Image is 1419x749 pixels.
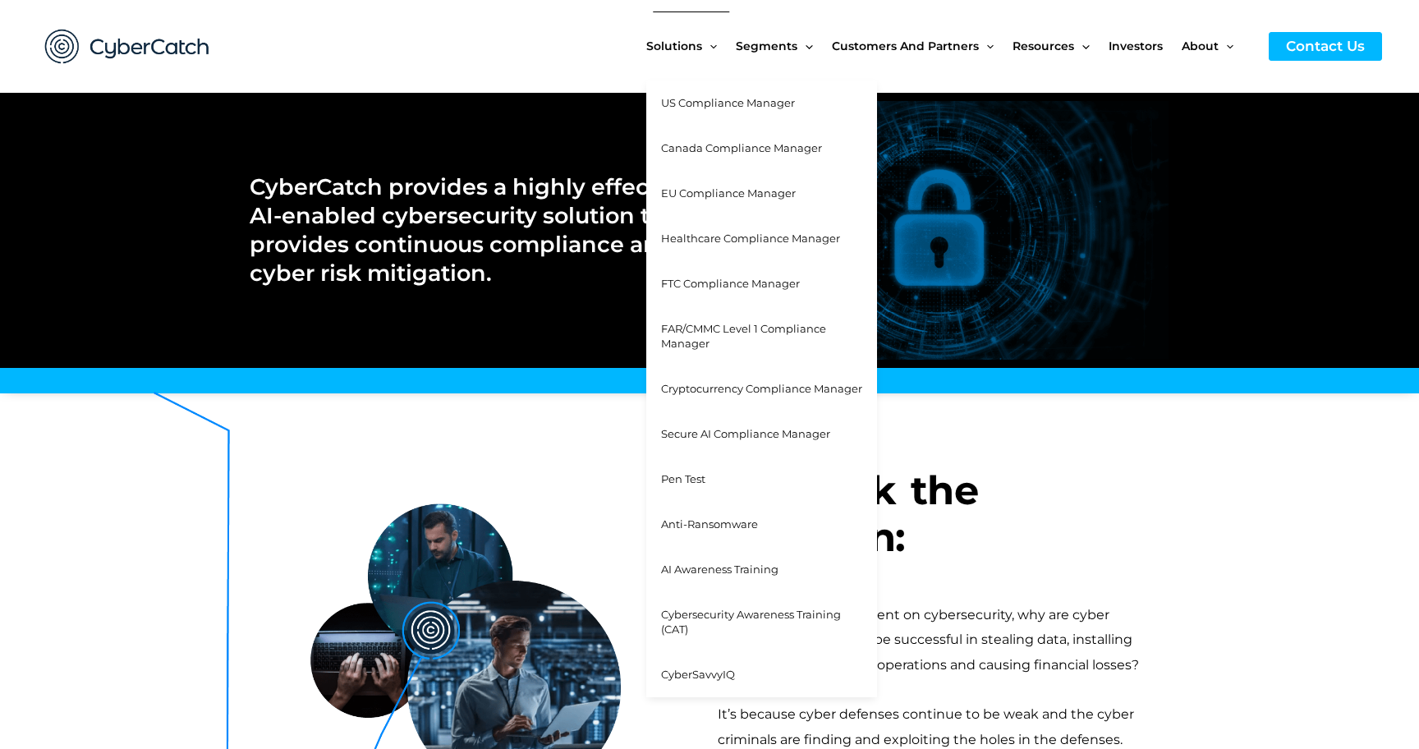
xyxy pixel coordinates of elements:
[1269,32,1382,61] a: Contact Us
[661,96,795,109] span: US Compliance Manager
[661,186,796,200] span: EU Compliance Manager
[1013,11,1074,80] span: Resources
[646,592,877,653] a: Cybersecurity Awareness Training (CAT)
[1182,11,1219,80] span: About
[661,277,800,290] span: FTC Compliance Manager
[718,603,1169,678] div: With over $150 billion spent on cybersecurity, why are cyber criminals continuing to be successfu...
[979,11,994,80] span: Menu Toggle
[718,467,1169,562] h3: Let's ask the question:
[250,172,692,287] h2: CyberCatch provides a highly effective AI-enabled cybersecurity solution that provides continuous...
[646,547,877,592] a: AI Awareness Training
[1074,11,1089,80] span: Menu Toggle
[661,232,840,245] span: Healthcare Compliance Manager
[736,11,797,80] span: Segments
[661,427,830,440] span: Secure AI Compliance Manager
[702,11,717,80] span: Menu Toggle
[646,652,877,697] a: CyberSavvyIQ
[646,502,877,547] a: Anti-Ransomware
[646,80,877,126] a: US Compliance Manager
[646,411,877,457] a: Secure AI Compliance Manager
[661,322,826,351] span: FAR/CMMC Level 1 Compliance Manager
[661,141,822,154] span: Canada Compliance Manager
[29,12,226,80] img: CyberCatch
[661,517,758,531] span: Anti-Ransomware
[646,216,877,261] a: Healthcare Compliance Manager
[797,11,812,80] span: Menu Toggle
[646,366,877,411] a: Cryptocurrency Compliance Manager
[646,457,877,502] a: Pen Test
[646,11,702,80] span: Solutions
[646,261,877,306] a: FTC Compliance Manager
[646,306,877,367] a: FAR/CMMC Level 1 Compliance Manager
[661,608,841,636] span: Cybersecurity Awareness Training (CAT)
[646,11,1252,80] nav: Site Navigation: New Main Menu
[646,171,877,216] a: EU Compliance Manager
[661,563,778,576] span: AI Awareness Training
[661,382,862,395] span: Cryptocurrency Compliance Manager
[661,668,735,681] span: CyberSavvyIQ
[1109,11,1182,80] a: Investors
[646,126,877,171] a: Canada Compliance Manager
[1219,11,1233,80] span: Menu Toggle
[832,11,979,80] span: Customers and Partners
[661,472,705,485] span: Pen Test
[1109,11,1163,80] span: Investors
